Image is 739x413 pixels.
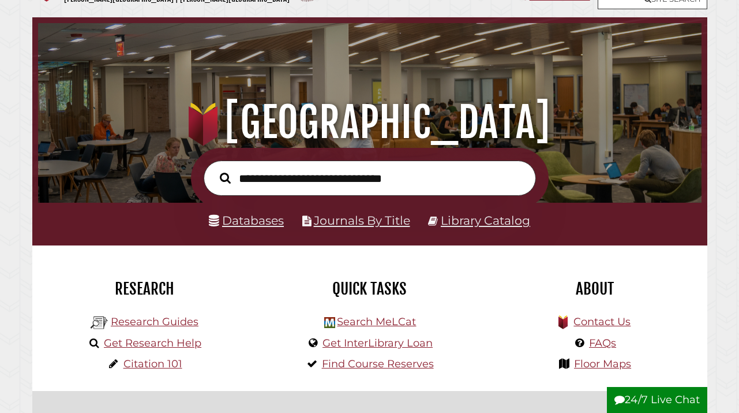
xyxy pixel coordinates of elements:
a: Find Course Reserves [322,358,434,370]
a: Research Guides [111,315,198,328]
h1: [GEOGRAPHIC_DATA] [49,97,691,148]
a: Library Catalog [441,213,530,228]
a: Floor Maps [574,358,631,370]
a: Databases [209,213,284,228]
img: Hekman Library Logo [324,317,335,328]
h2: Quick Tasks [266,279,474,299]
img: Hekman Library Logo [91,314,108,332]
i: Search [220,172,231,184]
a: Contact Us [573,315,631,328]
a: Citation 101 [123,358,182,370]
a: Search MeLCat [337,315,416,328]
h2: Research [41,279,249,299]
a: Get InterLibrary Loan [322,337,433,349]
a: FAQs [589,337,616,349]
button: Search [214,169,237,186]
a: Journals By Title [314,213,410,228]
a: Get Research Help [104,337,201,349]
h2: About [491,279,699,299]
